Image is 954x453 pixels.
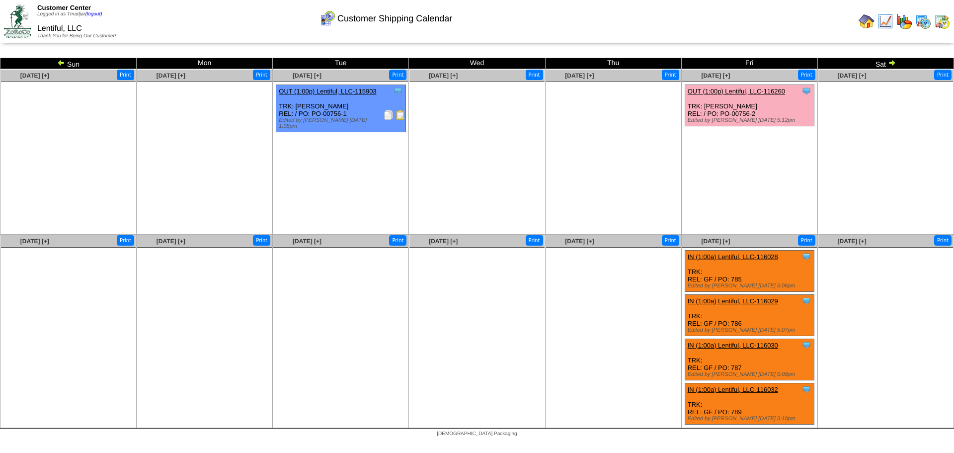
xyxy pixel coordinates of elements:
button: Print [526,70,543,80]
a: OUT (1:00p) Lentiful, LLC-116260 [688,88,785,95]
div: Edited by [PERSON_NAME] [DATE] 5:07pm [688,327,814,333]
div: TRK: [PERSON_NAME] REL: / PO: PO-00756-2 [685,85,814,126]
a: [DATE] [+] [838,72,867,79]
button: Print [934,235,952,246]
div: TRK: REL: GF / PO: 785 [685,251,814,292]
a: IN (1:00a) Lentiful, LLC-116032 [688,386,778,393]
div: TRK: [PERSON_NAME] REL: / PO: PO-00756-1 [276,85,405,132]
td: Thu [545,58,681,69]
button: Print [662,235,679,246]
button: Print [662,70,679,80]
span: Logged in as Tmadjar [37,11,102,17]
td: Fri [681,58,817,69]
a: (logout) [85,11,102,17]
button: Print [934,70,952,80]
img: calendarprod.gif [915,13,931,29]
img: calendarinout.gif [934,13,950,29]
img: Tooltip [801,296,811,306]
img: Packing Slip [384,110,394,120]
a: [DATE] [+] [20,72,49,79]
button: Print [798,235,815,246]
a: IN (1:00a) Lentiful, LLC-116030 [688,342,778,349]
a: IN (1:00a) Lentiful, LLC-116029 [688,297,778,305]
button: Print [117,70,134,80]
div: Edited by [PERSON_NAME] [DATE] 5:08pm [688,371,814,377]
a: [DATE] [+] [293,238,321,245]
div: Edited by [PERSON_NAME] [DATE] 5:06pm [688,283,814,289]
div: TRK: REL: GF / PO: 789 [685,383,814,425]
button: Print [389,70,406,80]
img: line_graph.gif [877,13,893,29]
td: Sun [0,58,137,69]
img: Tooltip [393,86,403,96]
button: Print [389,235,406,246]
a: [DATE] [+] [565,238,594,245]
a: [DATE] [+] [565,72,594,79]
button: Print [117,235,134,246]
a: [DATE] [+] [701,238,730,245]
td: Mon [137,58,273,69]
img: home.gif [859,13,874,29]
img: graph.gif [896,13,912,29]
div: TRK: REL: GF / PO: 787 [685,339,814,380]
img: Bill of Lading [396,110,405,120]
td: Sat [817,58,954,69]
span: Customer Shipping Calendar [337,13,452,24]
img: Tooltip [801,340,811,350]
a: [DATE] [+] [838,238,867,245]
span: Lentiful, LLC [37,24,82,33]
a: OUT (1:00p) Lentiful, LLC-115903 [279,88,376,95]
button: Print [253,235,270,246]
td: Wed [409,58,545,69]
a: [DATE] [+] [429,238,458,245]
span: Thank You for Being Our Customer! [37,33,116,39]
img: Tooltip [801,384,811,394]
img: arrowleft.gif [57,59,65,67]
img: Tooltip [801,252,811,262]
button: Print [798,70,815,80]
span: Customer Center [37,4,91,11]
img: calendarcustomer.gif [319,10,335,26]
div: TRK: REL: GF / PO: 786 [685,295,814,336]
a: [DATE] [+] [20,238,49,245]
a: [DATE] [+] [293,72,321,79]
img: Tooltip [801,86,811,96]
a: [DATE] [+] [157,238,185,245]
img: arrowright.gif [888,59,896,67]
div: Edited by [PERSON_NAME] [DATE] 1:08pm [279,117,405,129]
a: [DATE] [+] [157,72,185,79]
img: ZoRoCo_Logo(Green%26Foil)%20jpg.webp [4,4,31,38]
button: Print [526,235,543,246]
a: [DATE] [+] [701,72,730,79]
td: Tue [273,58,409,69]
span: [DEMOGRAPHIC_DATA] Packaging [437,431,517,437]
div: Edited by [PERSON_NAME] [DATE] 5:10pm [688,416,814,422]
a: [DATE] [+] [429,72,458,79]
button: Print [253,70,270,80]
div: Edited by [PERSON_NAME] [DATE] 5:12pm [688,117,814,123]
a: IN (1:00a) Lentiful, LLC-116028 [688,253,778,261]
